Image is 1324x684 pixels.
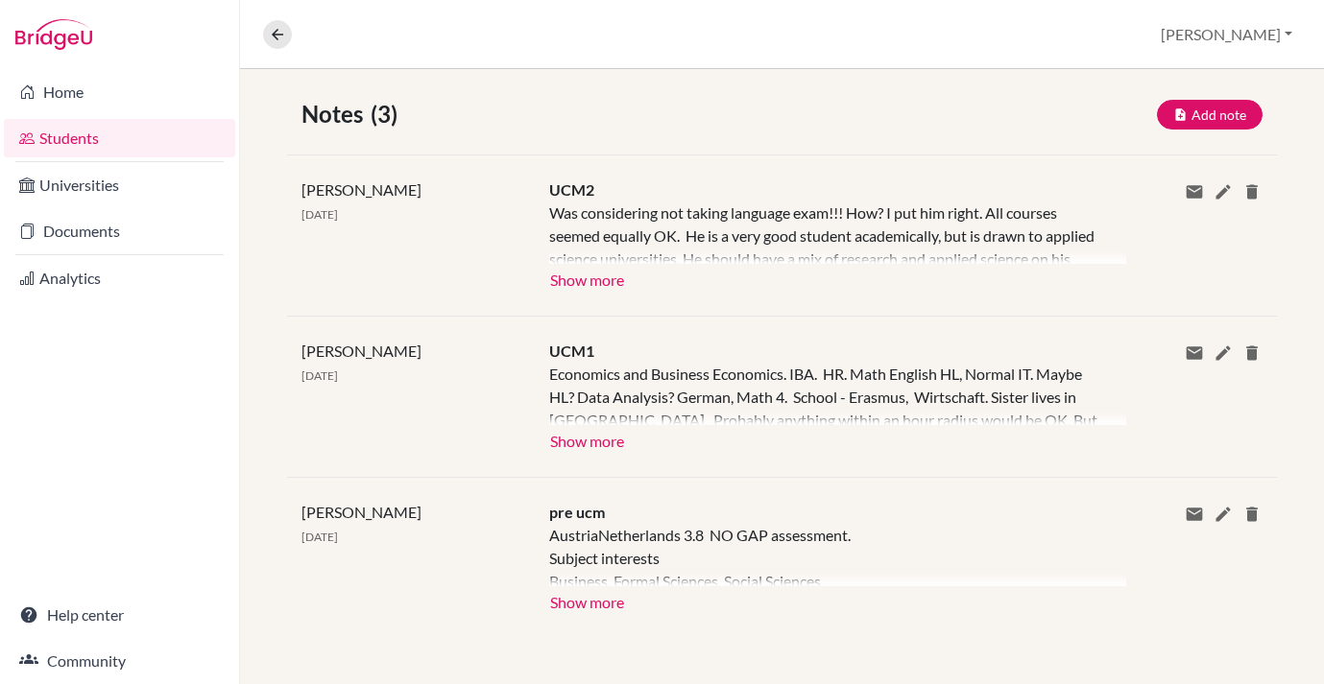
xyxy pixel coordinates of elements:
a: Home [4,73,235,111]
span: [DATE] [301,207,338,222]
span: Notes [301,97,371,131]
button: Add note [1157,100,1263,130]
div: AustriaNetherlands 3.8 NO GAP assessment. Subject interests Business, Formal Sciences, Social Sci... [549,524,1097,586]
button: [PERSON_NAME] [1152,16,1301,53]
div: Was considering not taking language exam!!! How? I put him right. All courses seemed equally OK. ... [549,201,1097,264]
span: UCM1 [549,342,594,360]
a: Documents [4,212,235,250]
button: Show more [549,586,625,615]
img: Bridge-U [15,19,92,50]
a: Analytics [4,259,235,297]
span: [PERSON_NAME] [301,503,421,521]
button: Show more [549,425,625,454]
span: pre ucm [549,503,605,521]
button: Show more [549,264,625,293]
span: [PERSON_NAME] [301,342,421,360]
a: Universities [4,166,235,204]
a: Help center [4,596,235,634]
span: [PERSON_NAME] [301,180,421,199]
span: [DATE] [301,530,338,544]
div: Economics and Business Economics. IBA. HR. Math English HL, Normal IT. Maybe HL? Data Analysis? G... [549,363,1097,425]
a: Community [4,642,235,680]
span: (3) [371,97,405,131]
span: UCM2 [549,180,594,199]
span: [DATE] [301,368,338,383]
a: Students [4,119,235,157]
